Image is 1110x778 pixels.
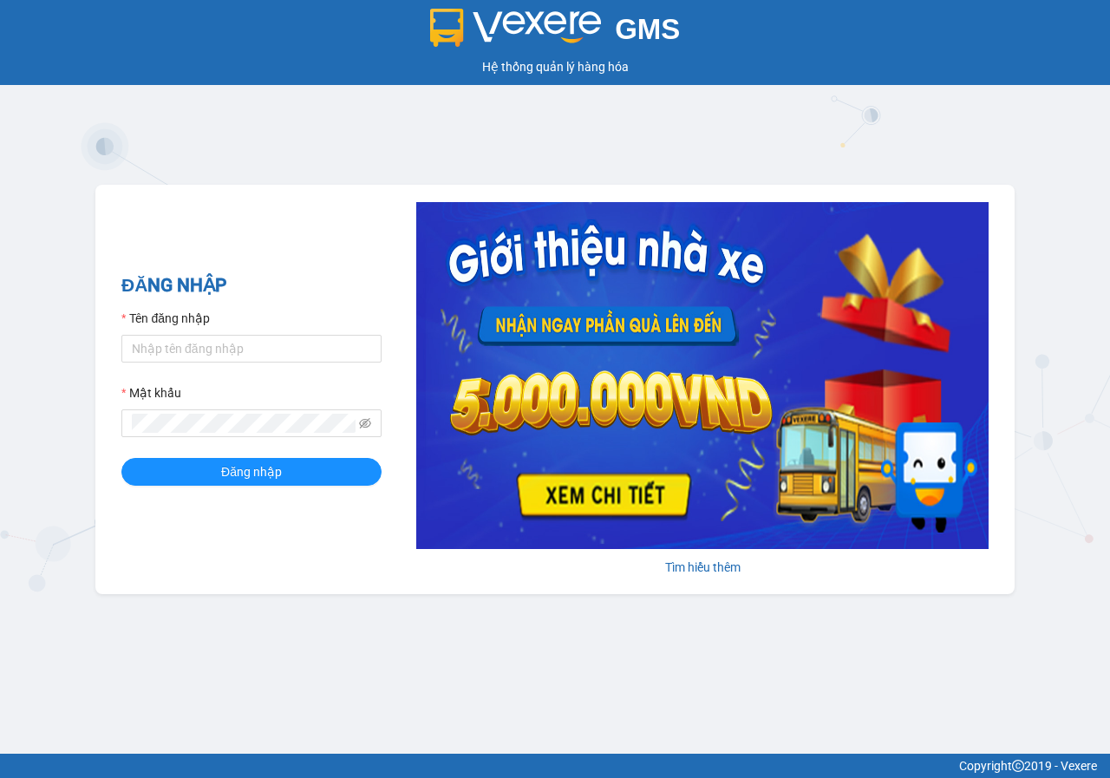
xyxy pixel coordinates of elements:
div: Hệ thống quản lý hàng hóa [4,57,1106,76]
label: Mật khẩu [121,383,181,402]
img: banner-0 [416,202,989,549]
img: logo 2 [430,9,602,47]
a: GMS [430,26,681,40]
span: eye-invisible [359,417,371,429]
div: Tìm hiểu thêm [416,558,989,577]
input: Tên đăng nhập [121,335,382,363]
button: Đăng nhập [121,458,382,486]
input: Mật khẩu [132,414,356,433]
span: copyright [1012,760,1024,772]
span: Đăng nhập [221,462,282,481]
label: Tên đăng nhập [121,309,210,328]
h2: ĐĂNG NHẬP [121,271,382,300]
div: Copyright 2019 - Vexere [13,756,1097,775]
span: GMS [615,13,680,45]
